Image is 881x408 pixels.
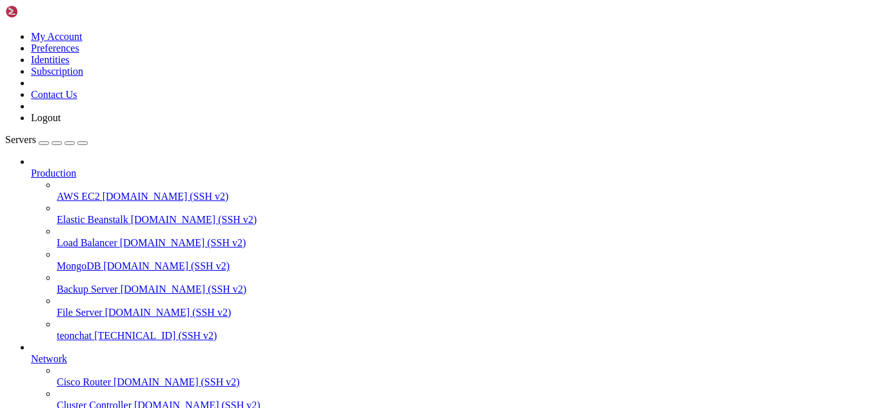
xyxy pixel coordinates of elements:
[57,330,876,342] a: teonchat [TECHNICAL_ID] (SSH v2)
[31,43,79,53] a: Preferences
[57,260,876,272] a: MongoDB [DOMAIN_NAME] (SSH v2)
[57,191,876,202] a: AWS EC2 [DOMAIN_NAME] (SSH v2)
[103,191,229,202] span: [DOMAIN_NAME] (SSH v2)
[31,66,83,77] a: Subscription
[57,237,876,249] a: Load Balancer [DOMAIN_NAME] (SSH v2)
[57,365,876,388] li: Cisco Router [DOMAIN_NAME] (SSH v2)
[31,54,70,65] a: Identities
[57,295,876,318] li: File Server [DOMAIN_NAME] (SSH v2)
[57,376,876,388] a: Cisco Router [DOMAIN_NAME] (SSH v2)
[57,260,101,271] span: MongoDB
[57,249,876,272] li: MongoDB [DOMAIN_NAME] (SSH v2)
[57,237,117,248] span: Load Balancer
[57,272,876,295] li: Backup Server [DOMAIN_NAME] (SSH v2)
[31,31,83,42] a: My Account
[57,202,876,226] li: Elastic Beanstalk [DOMAIN_NAME] (SSH v2)
[31,89,77,100] a: Contact Us
[57,330,92,341] span: teonchat
[120,237,246,248] span: [DOMAIN_NAME] (SSH v2)
[31,112,61,123] a: Logout
[57,191,100,202] span: AWS EC2
[114,376,240,387] span: [DOMAIN_NAME] (SSH v2)
[121,284,247,295] span: [DOMAIN_NAME] (SSH v2)
[31,353,876,365] a: Network
[57,318,876,342] li: teonchat [TECHNICAL_ID] (SSH v2)
[5,134,36,145] span: Servers
[5,134,88,145] a: Servers
[31,168,76,179] span: Production
[57,214,876,226] a: Elastic Beanstalk [DOMAIN_NAME] (SSH v2)
[57,307,876,318] a: File Server [DOMAIN_NAME] (SSH v2)
[103,260,230,271] span: [DOMAIN_NAME] (SSH v2)
[105,307,232,318] span: [DOMAIN_NAME] (SSH v2)
[94,330,217,341] span: [TECHNICAL_ID] (SSH v2)
[131,214,257,225] span: [DOMAIN_NAME] (SSH v2)
[57,284,118,295] span: Backup Server
[57,226,876,249] li: Load Balancer [DOMAIN_NAME] (SSH v2)
[57,376,111,387] span: Cisco Router
[31,156,876,342] li: Production
[31,168,876,179] a: Production
[57,284,876,295] a: Backup Server [DOMAIN_NAME] (SSH v2)
[57,179,876,202] li: AWS EC2 [DOMAIN_NAME] (SSH v2)
[31,353,67,364] span: Network
[57,307,103,318] span: File Server
[57,214,128,225] span: Elastic Beanstalk
[5,5,79,18] img: Shellngn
